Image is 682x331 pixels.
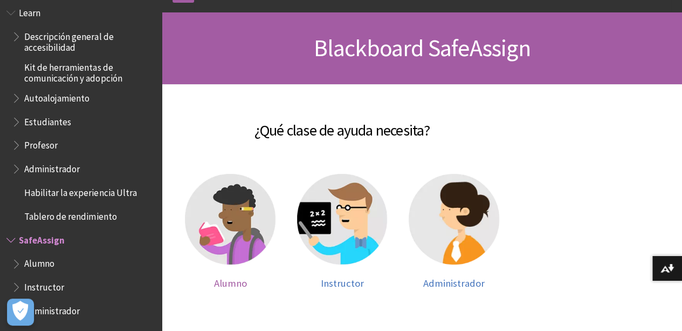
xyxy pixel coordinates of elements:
img: Ayuda para el profesor [297,174,388,265]
nav: Book outline for Blackboard SafeAssign [6,231,155,320]
span: Administrador [24,301,80,316]
nav: Book outline for Blackboard Learn Help [6,4,155,225]
span: Administrador [423,277,485,289]
h2: ¿Qué clase de ayuda necesita? [173,106,512,141]
span: SafeAssign [19,231,65,245]
span: Descripción general de accesibilidad [24,28,154,53]
span: Instructor [321,277,364,289]
span: Tablero de rendimiento [24,207,116,221]
span: Alumno [213,277,246,289]
span: Estudiantes [24,113,71,127]
span: Blackboard SafeAssign [313,33,530,63]
span: Instructor [24,278,64,292]
a: Ayuda para el profesor Instructor [297,174,388,289]
span: Profesor [24,136,58,151]
span: Habilitar la experiencia Ultra [24,184,136,198]
span: Autoalojamiento [24,89,89,104]
button: Abrir preferencias [7,299,34,326]
a: Ayuda para el administrador Administrador [409,174,499,289]
span: Administrador [24,160,80,174]
img: Ayuda para el estudiante [185,174,275,265]
span: Kit de herramientas de comunicación y adopción [24,58,154,84]
a: Ayuda para el estudiante Alumno [185,174,275,289]
span: Alumno [24,254,54,269]
span: Learn [19,4,40,18]
img: Ayuda para el administrador [409,174,499,265]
